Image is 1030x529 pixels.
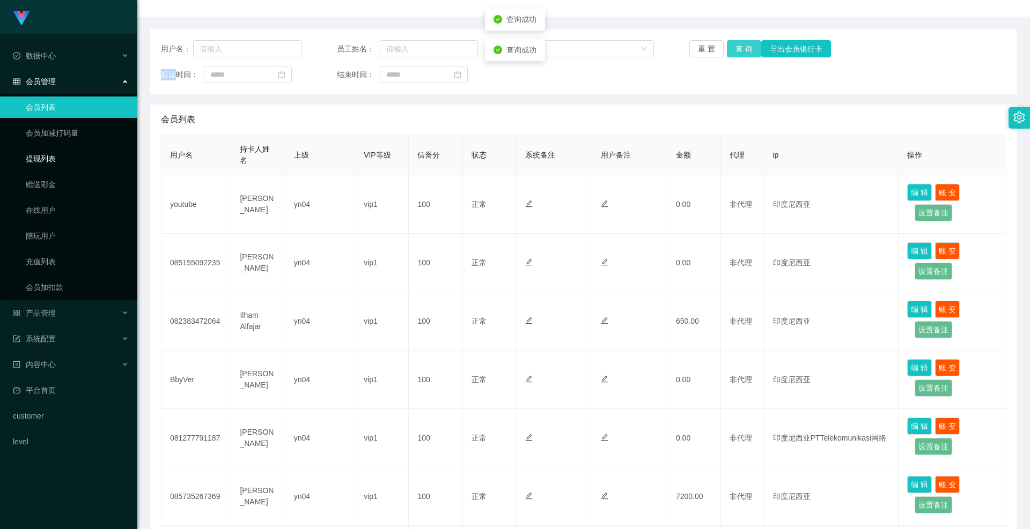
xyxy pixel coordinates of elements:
[472,317,487,325] span: 正常
[355,467,409,526] td: vip1
[26,277,129,298] a: 会员加扣款
[915,321,952,338] button: 设置备注
[667,292,721,351] td: 650.00
[454,71,461,78] i: 图标: calendar
[915,263,952,280] button: 设置备注
[285,409,355,467] td: yn04
[355,351,409,409] td: vip1
[170,151,193,159] span: 用户名
[26,122,129,144] a: 会员加减打码量
[761,40,831,57] button: 导出会员银行卡
[355,292,409,351] td: vip1
[364,151,391,159] span: VIP等级
[601,151,631,159] span: 用户备注
[231,409,285,467] td: [PERSON_NAME]
[13,309,56,317] span: 产品管理
[161,351,231,409] td: BbyVer
[667,234,721,292] td: 0.00
[907,301,932,318] button: 编 辑
[231,234,285,292] td: [PERSON_NAME]
[285,292,355,351] td: yn04
[935,242,960,259] button: 账 变
[915,438,952,455] button: 设置备注
[13,78,20,85] i: 图标: table
[409,175,462,234] td: 100
[472,200,487,208] span: 正常
[601,375,608,383] i: 图标: edit
[472,434,487,442] span: 正常
[667,409,721,467] td: 0.00
[278,71,285,78] i: 图标: calendar
[26,225,129,247] a: 陪玩用户
[409,467,462,526] td: 100
[13,335,20,342] i: 图标: form
[773,151,779,159] span: ip
[907,242,932,259] button: 编 辑
[13,431,129,452] a: level
[730,492,752,501] span: 非代理
[472,492,487,501] span: 正常
[601,492,608,500] i: 图标: edit
[355,409,409,467] td: vip1
[13,52,20,59] i: 图标: check-circle-o
[764,409,899,467] td: 印度尼西亚PTTelekomunikasi网络
[915,496,952,513] button: 设置备注
[13,77,56,86] span: 会员管理
[161,292,231,351] td: 082383472064
[727,40,761,57] button: 查 询
[13,379,129,401] a: 图标: dashboard平台首页
[13,360,56,369] span: 内容中心
[494,15,502,24] i: icon: check-circle
[525,375,533,383] i: 图标: edit
[285,175,355,234] td: yn04
[764,175,899,234] td: 印度尼西亚
[907,418,932,435] button: 编 辑
[161,113,195,126] span: 会员列表
[506,46,536,54] span: 查询成功
[764,351,899,409] td: 印度尼西亚
[667,467,721,526] td: 7200.00
[285,351,355,409] td: yn04
[730,151,745,159] span: 代理
[161,43,193,55] span: 用户名：
[764,292,899,351] td: 印度尼西亚
[730,375,752,384] span: 非代理
[525,492,533,500] i: 图标: edit
[409,292,462,351] td: 100
[161,409,231,467] td: 081277791187
[935,418,960,435] button: 账 变
[355,234,409,292] td: vip1
[764,467,899,526] td: 印度尼西亚
[730,317,752,325] span: 非代理
[161,467,231,526] td: 085735267369
[161,234,231,292] td: 085155092235
[417,151,440,159] span: 信誉分
[231,467,285,526] td: [PERSON_NAME]
[676,151,691,159] span: 金额
[337,69,380,80] span: 结束时间：
[13,405,129,427] a: customer
[730,434,752,442] span: 非代理
[915,204,952,221] button: 设置备注
[409,351,462,409] td: 100
[161,69,204,80] span: 起始时间：
[506,15,536,24] span: 查询成功
[525,317,533,324] i: 图标: edit
[915,379,952,397] button: 设置备注
[907,184,932,201] button: 编 辑
[935,476,960,493] button: 账 变
[294,151,309,159] span: 上级
[730,200,752,208] span: 非代理
[355,175,409,234] td: vip1
[935,301,960,318] button: 账 变
[472,375,487,384] span: 正常
[240,145,270,165] span: 持卡人姓名
[525,258,533,266] i: 图标: edit
[689,40,724,57] button: 重 置
[667,351,721,409] td: 0.00
[601,200,608,207] i: 图标: edit
[907,476,932,493] button: 编 辑
[409,409,462,467] td: 100
[525,434,533,441] i: 图标: edit
[525,151,555,159] span: 系统备注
